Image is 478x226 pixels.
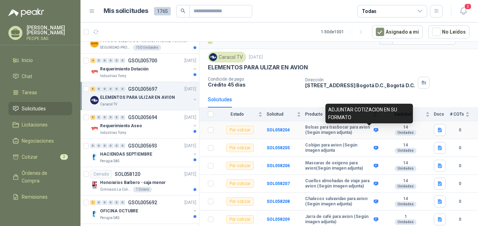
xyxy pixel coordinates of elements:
[226,126,254,134] div: Por cotizar
[100,130,126,136] p: Industrias Tomy
[208,96,232,103] div: Solicitudes
[128,143,157,148] p: GSOL005693
[395,219,416,225] div: Unidades
[100,158,119,164] p: Perugia SAS
[90,68,99,76] img: Company Logo
[96,143,101,148] div: 0
[267,181,290,186] b: SOL058207
[395,148,416,153] div: Unidades
[450,163,470,169] b: 0
[8,102,72,115] a: Solicitudes
[90,200,96,205] div: 1
[267,163,290,168] a: SOL058206
[208,77,300,82] p: Condición de pago
[80,167,199,196] a: CerradoSOL058120[DATE] Company LogoHonorarios Barbero - caja menorGimnasio La Colina1 Dinero
[305,77,415,82] p: Dirección
[90,124,99,133] img: Company Logo
[8,70,72,83] a: Chat
[457,5,470,18] button: 3
[108,200,113,205] div: 0
[305,160,372,171] b: Mascaras de oxigeno para avion(Según imagen adjunta)
[114,87,119,91] div: 0
[381,214,430,220] b: 1
[22,121,48,129] span: Licitaciones
[90,87,96,91] div: 6
[226,179,254,188] div: Por cotizar
[450,127,470,133] b: 0
[120,200,125,205] div: 0
[184,171,196,178] p: [DATE]
[381,178,430,184] b: 14
[8,190,72,204] a: Remisiones
[226,144,254,152] div: Por cotizar
[381,143,430,148] b: 14
[362,7,377,15] div: Todas
[208,52,246,62] div: Caracol TV
[226,215,254,224] div: Por cotizar
[325,104,413,123] div: ADJUNTAR COTIZACION EN SU FORMATO
[450,216,470,223] b: 0
[96,87,101,91] div: 0
[267,217,290,222] b: SOL058209
[267,145,290,150] a: SOL058205
[22,73,32,80] span: Chat
[434,108,450,121] th: Docs
[27,25,72,35] p: [PERSON_NAME] [PERSON_NAME]
[115,172,140,177] p: SOL058120
[8,166,72,187] a: Órdenes de Compra
[90,181,99,190] img: Company Logo
[133,45,161,50] div: 150 Unidades
[249,54,263,61] p: [DATE]
[128,200,157,205] p: GSOL005692
[208,82,300,88] p: Crédito 45 días
[8,118,72,131] a: Licitaciones
[90,115,96,120] div: 5
[100,208,138,214] p: OFICINA OCTUBRE
[209,53,217,61] img: Company Logo
[90,142,198,164] a: 0 0 0 0 0 0 GSOL005693[DATE] Company LogoHACIENDAS SEPTIEMBREPerugia SAS
[90,143,96,148] div: 0
[372,25,423,39] button: Asignado a mi
[96,115,101,120] div: 0
[90,153,99,161] img: Company Logo
[8,134,72,148] a: Negociaciones
[181,8,185,13] span: search
[305,214,372,225] b: Jarra de café para avion (Según imagen adjunta)
[102,115,107,120] div: 0
[22,137,54,145] span: Negociaciones
[90,56,198,79] a: 4 0 0 0 0 0 GSOL005700[DATE] Company LogoRequerimiento DotaciónIndustrias Tomy
[120,58,125,63] div: 0
[208,64,308,71] p: ELEMENTOS PARA ULIZAR EN AVION
[22,153,38,161] span: Cotizar
[120,143,125,148] div: 0
[184,143,196,149] p: [DATE]
[8,8,44,17] img: Logo peakr
[305,125,372,136] b: Bolsas para trasbocar para avion (Según imagen adjunta)
[226,197,254,206] div: Por cotizar
[100,179,166,186] p: Honorarios Barbero - caja menor
[100,94,175,101] p: ELEMENTOS PARA ULIZAR EN AVION
[305,112,372,117] span: Producto
[128,115,157,120] p: GSOL005694
[90,39,99,48] img: Company Logo
[114,115,119,120] div: 0
[100,123,142,129] p: Requerimiento Aseo
[267,128,290,132] a: SOL058204
[102,87,107,91] div: 0
[395,184,416,189] div: Unidades
[8,206,72,220] a: Configuración
[22,193,48,201] span: Remisiones
[381,125,430,130] b: 14
[100,66,148,73] p: Requerimiento Dotación
[120,87,125,91] div: 0
[8,54,72,67] a: Inicio
[305,178,372,189] b: Cuellos almohadas de viaje para avion (Según imagen adjunta)
[154,7,171,15] span: 1765
[108,87,113,91] div: 0
[128,58,157,63] p: GSOL005700
[305,82,415,88] p: [STREET_ADDRESS] Bogotá D.C. , Bogotá D.C.
[60,154,68,160] span: 3
[90,113,198,136] a: 5 0 0 0 0 0 GSOL005694[DATE] Company LogoRequerimiento AseoIndustrias Tomy
[90,170,112,178] div: Cerrado
[90,85,198,107] a: 6 0 0 0 0 0 GSOL005697[DATE] Company LogoELEMENTOS PARA ULIZAR EN AVIONCaracol TV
